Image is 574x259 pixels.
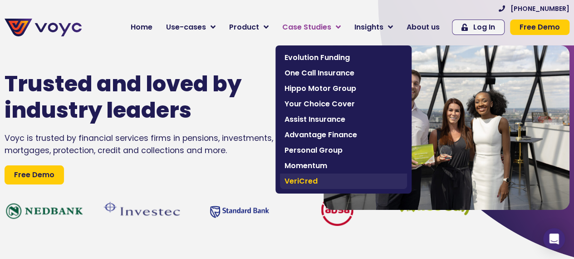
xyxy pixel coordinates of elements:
span: Evolution Funding [285,52,402,63]
a: Log In [452,20,505,35]
span: Advantage Finance [285,129,402,140]
span: Log In [473,24,495,31]
span: One Call Insurance [285,68,402,79]
span: Assist Insurance [285,114,402,125]
a: Assist Insurance [280,112,407,127]
span: Use-cases [166,22,206,33]
a: About us [400,18,446,36]
a: Personal Group [280,143,407,158]
a: Use-cases [159,18,222,36]
a: Evolution Funding [280,50,407,65]
span: Momentum [285,160,402,171]
a: Product [222,18,275,36]
span: Your Choice Cover [285,99,402,110]
span: Personal Group [285,145,402,156]
a: Insights [348,18,400,36]
span: Product [229,22,259,33]
span: About us [407,22,440,33]
a: Free Demo [5,165,64,184]
span: [PHONE_NUMBER] [510,5,569,12]
span: Free Demo [14,169,54,180]
a: [PHONE_NUMBER] [499,5,569,12]
a: VeriCred [280,174,407,189]
span: Case Studies [282,22,331,33]
a: Advantage Finance [280,127,407,143]
div: Open Intercom Messenger [543,228,565,250]
span: Insights [354,22,383,33]
h1: Trusted and loved by industry leaders [5,71,269,123]
a: One Call Insurance [280,65,407,81]
a: Momentum [280,158,407,174]
div: Voyc is trusted by financial services firms in pensions, investments, mortgages, protection, cred... [5,132,296,156]
a: Home [124,18,159,36]
span: VeriCred [285,176,402,187]
a: Case Studies [275,18,348,36]
span: Home [131,22,152,33]
a: Your Choice Cover [280,96,407,112]
a: Hippo Motor Group [280,81,407,96]
span: Free Demo [520,24,560,31]
a: Free Demo [510,20,569,35]
img: voyc-full-logo [5,19,82,36]
span: Hippo Motor Group [285,83,402,94]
